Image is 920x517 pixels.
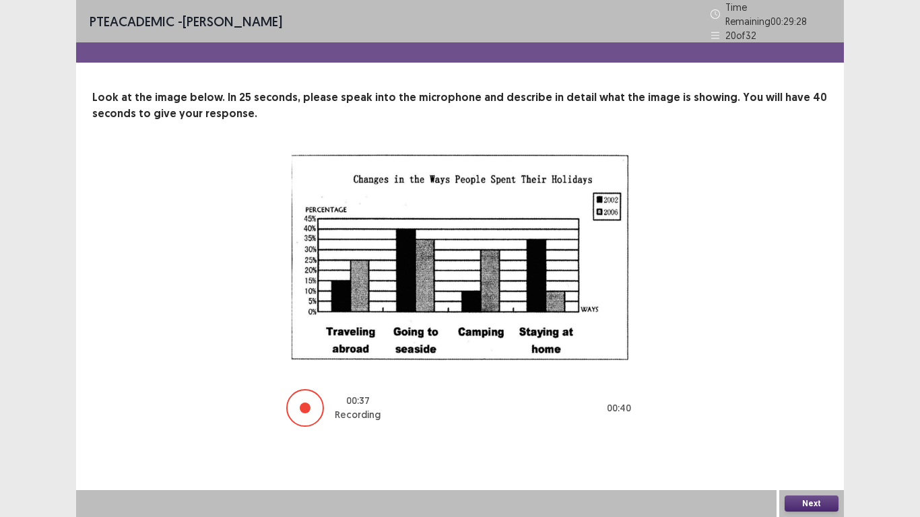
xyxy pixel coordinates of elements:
p: Recording [335,408,381,422]
span: PTE academic [90,13,174,30]
p: 00 : 40 [607,401,631,415]
p: 20 of 32 [725,28,756,42]
img: image-description [292,154,628,361]
p: Look at the image below. In 25 seconds, please speak into the microphone and describe in detail w... [92,90,828,122]
p: - [PERSON_NAME] [90,11,282,32]
button: Next [785,495,839,512]
p: 00 : 37 [346,394,370,408]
